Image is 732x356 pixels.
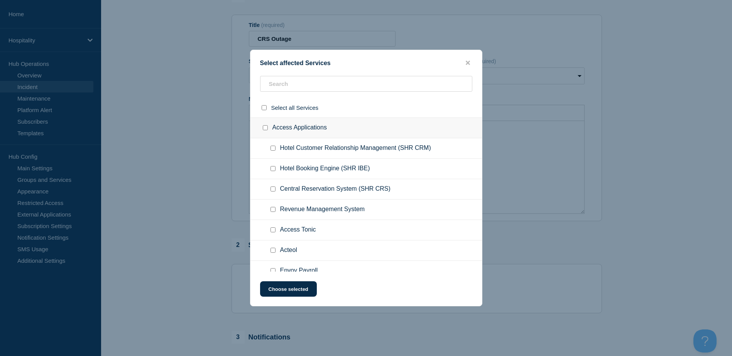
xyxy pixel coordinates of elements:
[250,59,482,67] div: Select affected Services
[280,165,370,173] span: Hotel Booking Engine (SHR IBE)
[263,125,268,130] input: Access Applications checkbox
[250,118,482,138] div: Access Applications
[270,248,276,253] input: Acteol checkbox
[280,144,431,152] span: Hotel Customer Relationship Management (SHR CRM)
[270,207,276,212] input: Revenue Management System checkbox
[270,146,276,151] input: Hotel Customer Relationship Management (SHR CRM) checkbox
[280,247,297,254] span: Acteol
[280,267,318,275] span: Envoy Payroll
[270,227,276,232] input: Access Tonic checkbox
[270,186,276,191] input: Central Reservation System (SHR CRS) checkbox
[463,59,472,67] button: close button
[270,166,276,171] input: Hotel Booking Engine (SHR IBE) checkbox
[260,281,317,297] button: Choose selected
[270,268,276,273] input: Envoy Payroll checkbox
[262,105,267,110] input: select all checkbox
[260,76,472,92] input: Search
[271,104,319,111] span: Select all Services
[280,185,391,193] span: Central Reservation System (SHR CRS)
[280,206,365,213] span: Revenue Management System
[280,226,316,234] span: Access Tonic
